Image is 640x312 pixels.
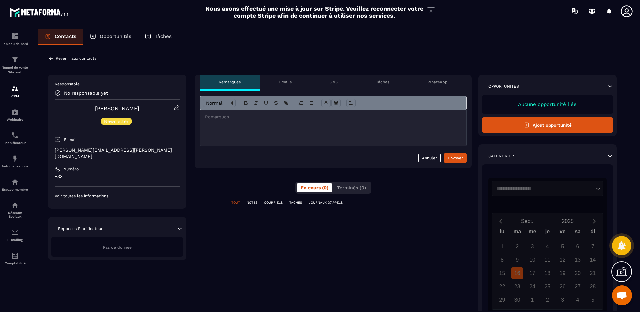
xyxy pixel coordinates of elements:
p: Automatisations [2,164,28,168]
a: automationsautomationsAutomatisations [2,150,28,173]
img: automations [11,155,19,163]
img: social-network [11,201,19,209]
p: Newsletter [104,119,129,124]
p: E-mailing [2,238,28,242]
img: logo [9,6,69,18]
a: [PERSON_NAME] [95,105,139,112]
h2: Nous avons effectué une mise à jour sur Stripe. Veuillez reconnecter votre compte Stripe afin de ... [205,5,424,19]
p: Espace membre [2,188,28,191]
a: formationformationTableau de bord [2,27,28,51]
p: Opportunités [100,33,131,39]
p: No responsable yet [64,90,108,96]
p: Planificateur [2,141,28,145]
a: formationformationTunnel de vente Site web [2,51,28,80]
img: formation [11,32,19,40]
img: email [11,228,19,236]
a: social-networksocial-networkRéseaux Sociaux [2,196,28,223]
a: Tâches [138,29,178,45]
p: TÂCHES [289,200,302,205]
div: Ouvrir le chat [612,285,632,305]
p: Tunnel de vente Site web [2,65,28,75]
a: Contacts [38,29,83,45]
a: automationsautomationsEspace membre [2,173,28,196]
p: Revenir aux contacts [56,56,96,61]
span: Pas de donnée [103,245,132,250]
div: Envoyer [448,155,463,161]
p: Numéro [63,166,79,172]
p: SMS [330,79,338,85]
p: Calendrier [488,153,514,159]
p: Aucune opportunité liée [488,101,607,107]
span: En cours (0) [301,185,328,190]
span: Terminés (0) [337,185,366,190]
button: Ajout opportunité [482,117,613,133]
p: Contacts [55,33,76,39]
img: automations [11,108,19,116]
p: Webinaire [2,118,28,121]
img: scheduler [11,131,19,139]
button: En cours (0) [297,183,332,192]
button: Envoyer [444,153,467,163]
img: accountant [11,252,19,260]
p: Emails [279,79,292,85]
p: JOURNAUX D'APPELS [309,200,343,205]
a: Opportunités [83,29,138,45]
p: Tâches [376,79,389,85]
a: schedulerschedulerPlanificateur [2,126,28,150]
p: Tableau de bord [2,42,28,46]
button: Annuler [418,153,441,163]
p: [PERSON_NAME][EMAIL_ADDRESS][PERSON_NAME][DOMAIN_NAME] [55,147,180,160]
img: automations [11,178,19,186]
p: Responsable [55,81,180,87]
p: Voir toutes les informations [55,193,180,199]
p: CRM [2,94,28,98]
p: +33 [55,173,180,180]
button: Terminés (0) [333,183,370,192]
p: NOTES [247,200,257,205]
p: E-mail [64,137,77,142]
p: Remarques [219,79,241,85]
p: TOUT [231,200,240,205]
a: emailemailE-mailing [2,223,28,247]
p: WhatsApp [427,79,448,85]
p: Réponses Planificateur [58,226,103,231]
p: Réseaux Sociaux [2,211,28,218]
p: COURRIELS [264,200,283,205]
p: Tâches [155,33,172,39]
p: Opportunités [488,84,519,89]
a: accountantaccountantComptabilité [2,247,28,270]
p: Comptabilité [2,261,28,265]
img: formation [11,85,19,93]
a: formationformationCRM [2,80,28,103]
a: automationsautomationsWebinaire [2,103,28,126]
img: formation [11,56,19,64]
